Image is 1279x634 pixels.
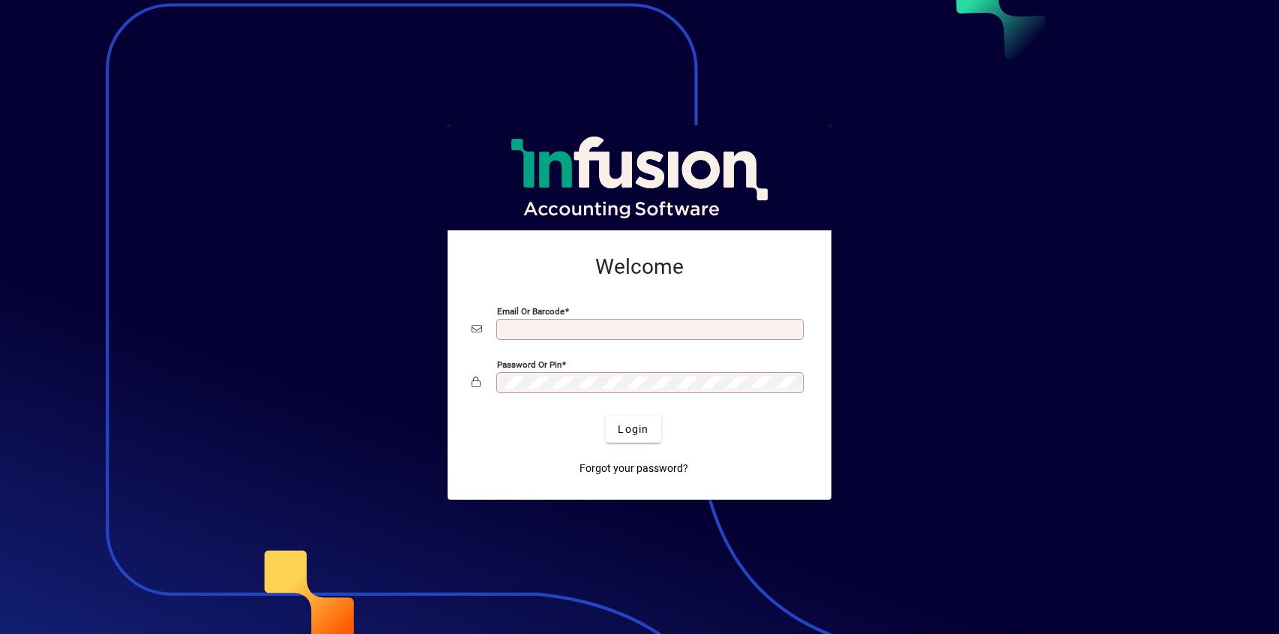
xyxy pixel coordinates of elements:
button: Login [606,416,660,443]
mat-label: Password or Pin [497,359,562,370]
h2: Welcome [472,254,807,280]
a: Forgot your password? [574,455,694,482]
mat-label: Email or Barcode [497,306,565,317]
span: Login [618,422,648,437]
span: Forgot your password? [580,461,688,476]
